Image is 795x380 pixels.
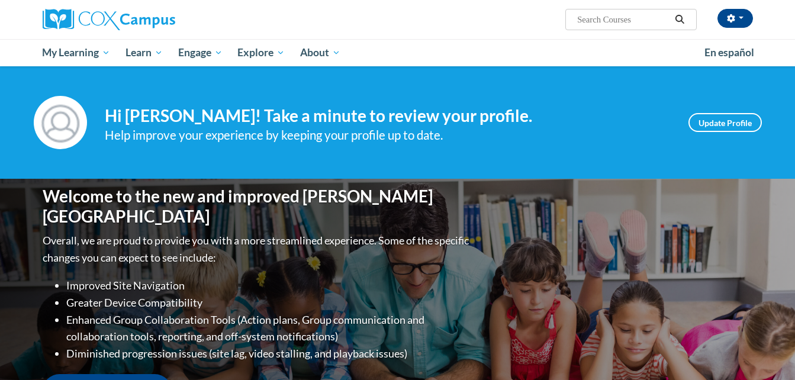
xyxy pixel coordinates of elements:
[105,125,671,145] div: Help improve your experience by keeping your profile up to date.
[697,40,762,65] a: En español
[35,39,118,66] a: My Learning
[292,39,348,66] a: About
[237,46,285,60] span: Explore
[66,277,472,294] li: Improved Site Navigation
[43,232,472,266] p: Overall, we are proud to provide you with a more streamlined experience. Some of the specific cha...
[66,311,472,346] li: Enhanced Group Collaboration Tools (Action plans, Group communication and collaboration tools, re...
[105,106,671,126] h4: Hi [PERSON_NAME]! Take a minute to review your profile.
[230,39,292,66] a: Explore
[576,12,671,27] input: Search Courses
[66,294,472,311] li: Greater Device Compatibility
[170,39,230,66] a: Engage
[34,96,87,149] img: Profile Image
[25,39,771,66] div: Main menu
[66,345,472,362] li: Diminished progression issues (site lag, video stalling, and playback issues)
[42,46,110,60] span: My Learning
[704,46,754,59] span: En español
[671,12,688,27] button: Search
[688,113,762,132] a: Update Profile
[717,9,753,28] button: Account Settings
[178,46,223,60] span: Engage
[43,9,268,30] a: Cox Campus
[43,186,472,226] h1: Welcome to the new and improved [PERSON_NAME][GEOGRAPHIC_DATA]
[43,9,175,30] img: Cox Campus
[300,46,340,60] span: About
[125,46,163,60] span: Learn
[118,39,170,66] a: Learn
